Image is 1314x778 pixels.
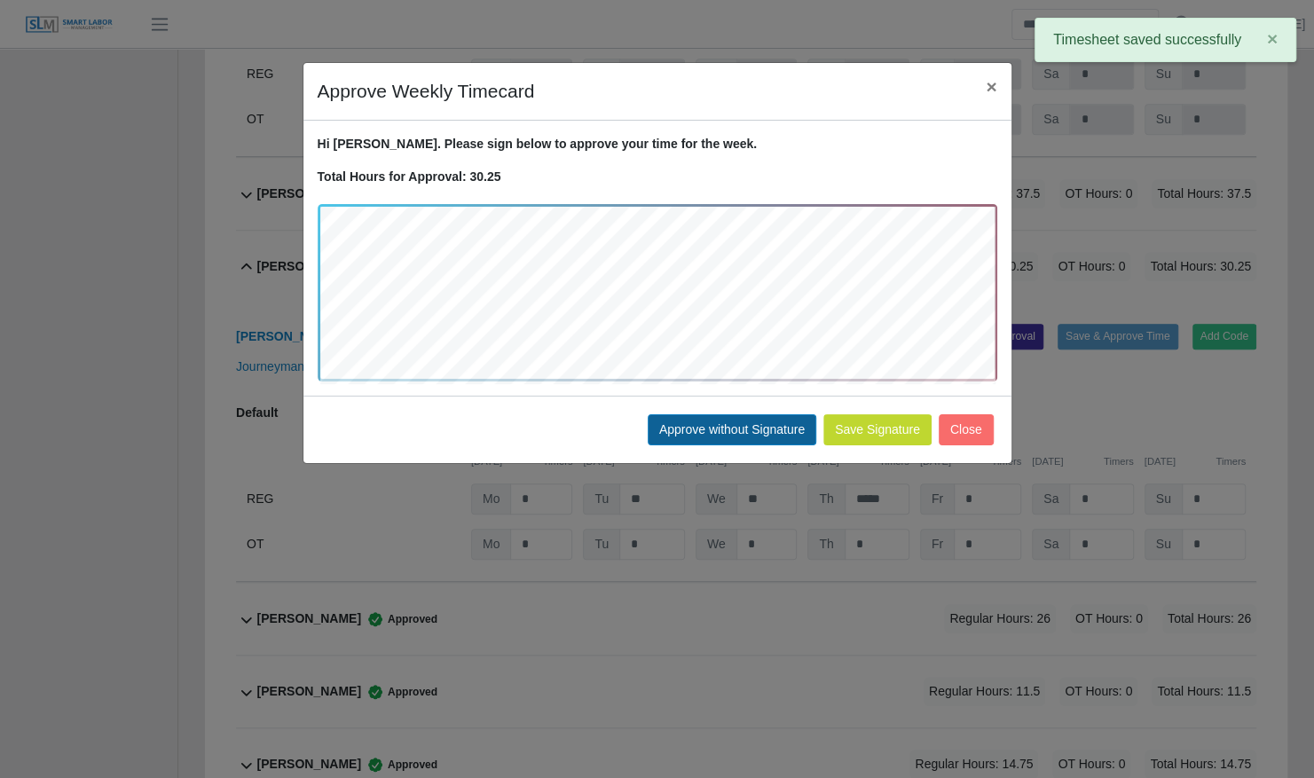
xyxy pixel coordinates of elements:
[939,414,994,445] button: Close
[318,169,501,184] strong: Total Hours for Approval: 30.25
[1267,28,1278,49] span: ×
[648,414,816,445] button: Approve without Signature
[318,77,535,106] h4: Approve Weekly Timecard
[986,76,996,97] span: ×
[318,137,758,151] strong: Hi [PERSON_NAME]. Please sign below to approve your time for the week.
[1035,18,1296,62] div: Timesheet saved successfully
[972,63,1011,110] button: Close
[823,414,932,445] button: Save Signature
